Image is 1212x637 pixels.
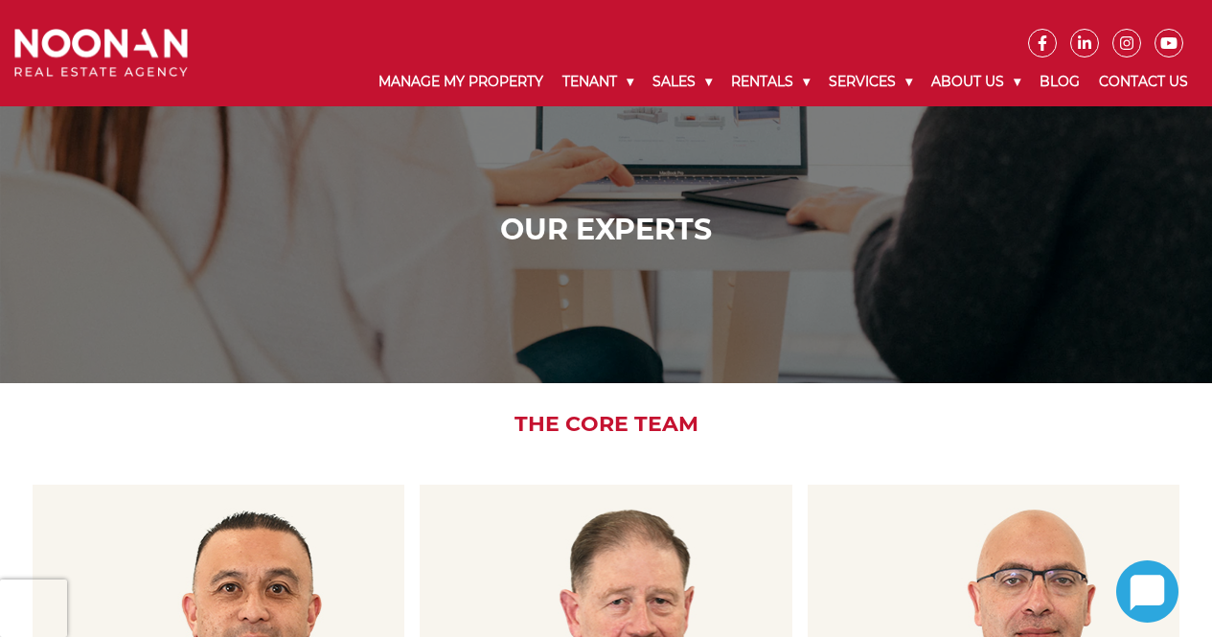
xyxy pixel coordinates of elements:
h1: Our Experts [19,213,1193,247]
a: Tenant [553,57,643,106]
a: Rentals [721,57,819,106]
img: Noonan Real Estate Agency [14,29,188,77]
a: Sales [643,57,721,106]
a: About Us [922,57,1030,106]
a: Manage My Property [369,57,553,106]
a: Contact Us [1089,57,1198,106]
a: Blog [1030,57,1089,106]
h2: The Core Team [19,412,1193,437]
a: Services [819,57,922,106]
